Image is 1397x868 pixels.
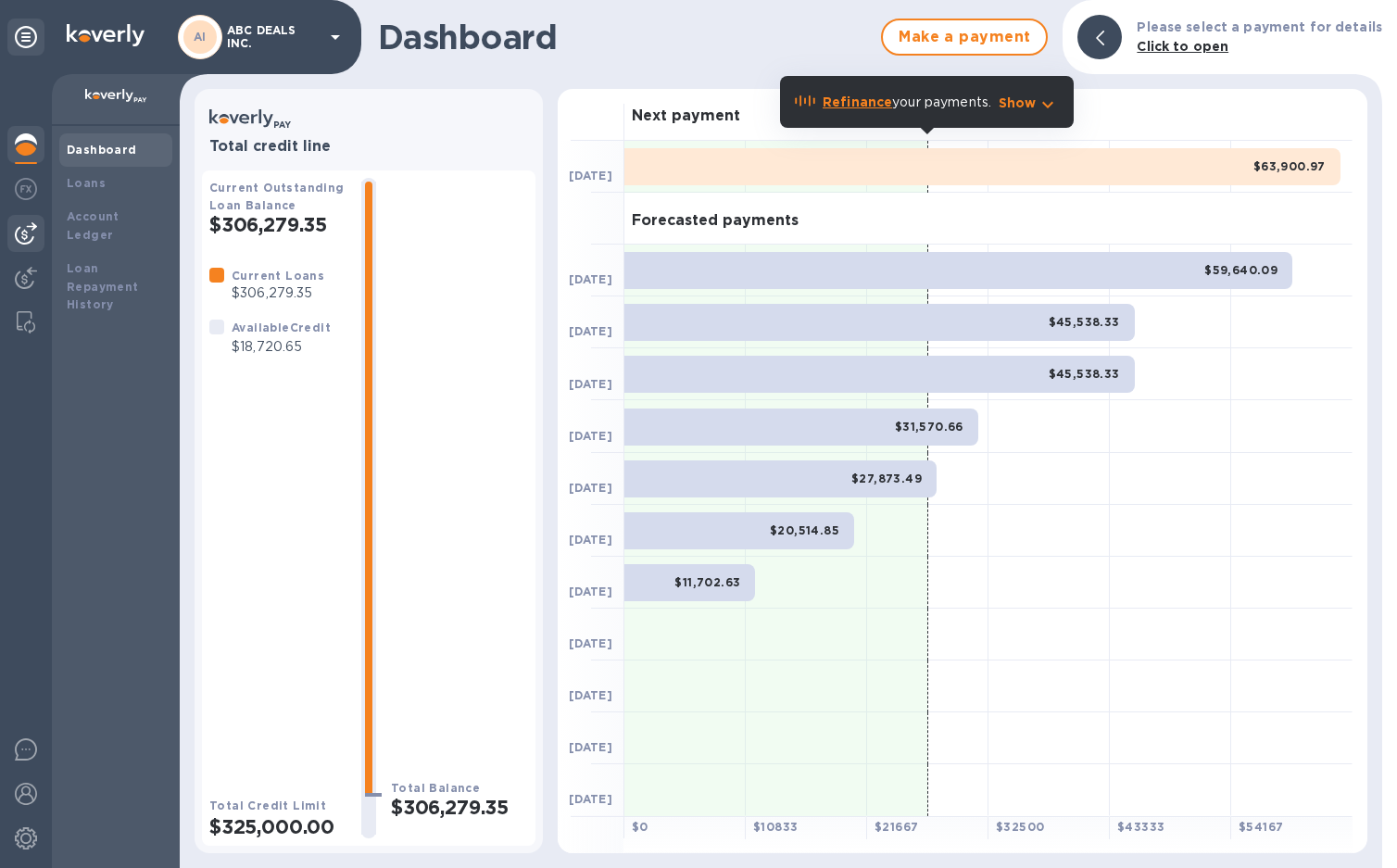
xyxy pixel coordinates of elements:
[1204,263,1277,277] b: $59,640.09
[67,24,145,46] img: Logo
[569,169,612,182] b: [DATE]
[1137,19,1382,34] b: Please select a payment for details
[67,209,120,242] b: Account Ledger
[569,792,612,806] b: [DATE]
[770,523,839,537] b: $20,514.85
[67,261,139,312] b: Loan Repayment History
[1239,820,1283,834] b: $ 54167
[227,24,320,50] p: ABC DEALS INC.
[569,377,612,391] b: [DATE]
[569,324,612,338] b: [DATE]
[1117,820,1164,834] b: $ 43333
[851,472,922,485] b: $27,873.49
[232,283,324,303] p: $306,279.35
[881,19,1048,56] button: Make a payment
[823,93,991,112] p: your payments.
[753,820,798,834] b: $ 10833
[194,30,207,44] b: AI
[7,19,44,56] div: Unpin categories
[569,272,612,286] b: [DATE]
[674,575,740,589] b: $11,702.63
[232,321,331,334] b: Available Credit
[209,213,346,236] h2: $306,279.35
[632,212,799,230] h3: Forecasted payments
[209,815,346,838] h2: $325,000.00
[569,585,612,598] b: [DATE]
[209,138,528,156] h3: Total credit line
[999,94,1059,112] button: Show
[569,481,612,495] b: [DATE]
[67,143,137,157] b: Dashboard
[67,176,106,190] b: Loans
[378,18,872,57] h1: Dashboard
[823,94,892,109] b: Refinance
[1137,39,1228,54] b: Click to open
[209,181,345,212] b: Current Outstanding Loan Balance
[898,26,1031,48] span: Make a payment
[996,820,1044,834] b: $ 32500
[1049,367,1120,381] b: $45,538.33
[632,820,648,834] b: $ 0
[1253,159,1326,173] b: $63,900.97
[569,636,612,650] b: [DATE]
[875,820,918,834] b: $ 21667
[895,420,963,434] b: $31,570.66
[1049,315,1120,329] b: $45,538.33
[232,337,331,357] p: $18,720.65
[569,533,612,547] b: [DATE]
[632,107,740,125] h3: Next payment
[232,269,324,283] b: Current Loans
[569,740,612,754] b: [DATE]
[391,781,480,795] b: Total Balance
[209,799,326,812] b: Total Credit Limit
[569,688,612,702] b: [DATE]
[15,178,37,200] img: Foreign exchange
[391,796,528,819] h2: $306,279.35
[999,94,1037,112] p: Show
[569,429,612,443] b: [DATE]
